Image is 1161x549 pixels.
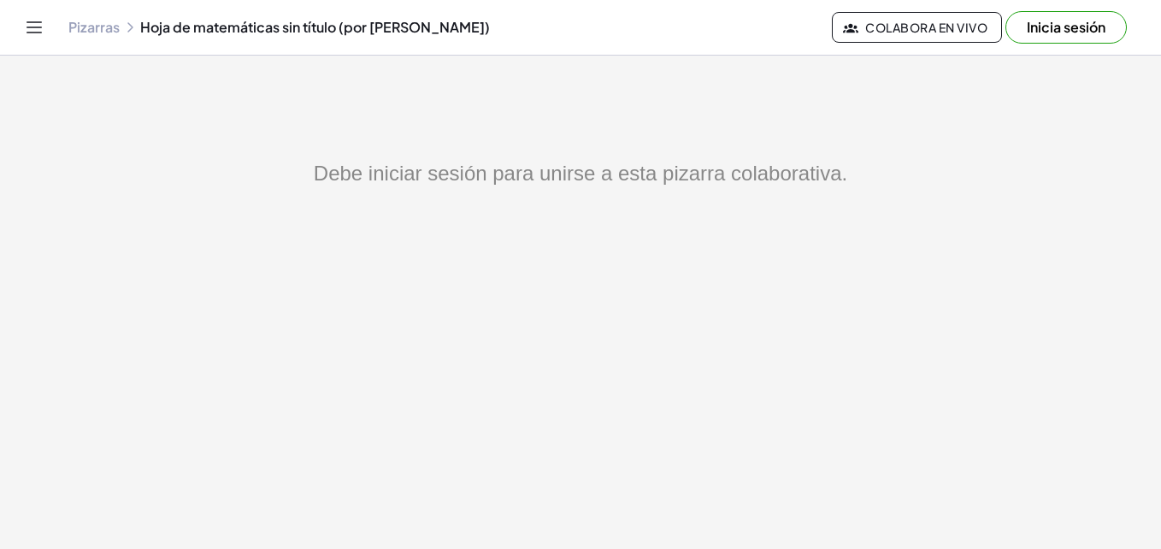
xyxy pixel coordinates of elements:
[865,20,987,35] font: Colabora en vivo
[1005,11,1127,44] button: Inicia sesión
[103,158,1058,189] div: Debe iniciar sesión para unirse a esta pizarra colaborativa.
[68,19,120,36] a: Pizarras
[21,14,48,41] button: Alternar navegación
[832,12,1002,43] button: Colabora en vivo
